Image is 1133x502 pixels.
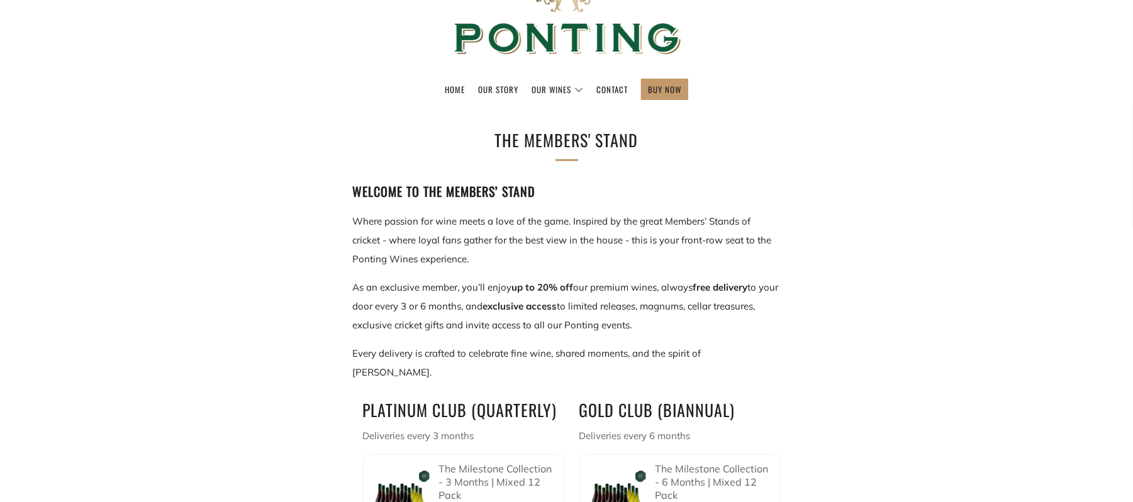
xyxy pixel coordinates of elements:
strong: exclusive access [483,300,557,312]
a: Contact [596,79,628,99]
p: Where passion for wine meets a love of the game. Inspired by the great Members’ Stands of cricket... [353,212,781,269]
p: As an exclusive member, you’ll enjoy our premium wines, always to your door every 3 or 6 months, ... [353,278,781,335]
p: Deliveries every 6 months [579,427,781,445]
h1: The Members' Stand [359,127,774,153]
strong: free delivery [693,281,748,293]
a: BUY NOW [648,79,681,99]
a: Home [445,79,465,99]
p: The Milestone Collection - 3 Months | Mixed 12 Pack [439,462,556,501]
a: Our Story [478,79,518,99]
p: Every delivery is crafted to celebrate fine wine, shared moments, and the spirit of [PERSON_NAME]. [353,344,781,382]
strong: up to 20% off [512,281,574,293]
h2: GOLD CLUB (BIANNUAL) [579,397,781,423]
p: Deliveries every 3 months [363,427,564,445]
strong: Welcome to The Members’ Stand [353,182,536,201]
h2: PLATINUM CLUB (QUARTERLY) [363,397,564,423]
a: Our Wines [532,79,583,99]
p: The Milestone Collection - 6 Months | Mixed 12 Pack [656,462,773,501]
